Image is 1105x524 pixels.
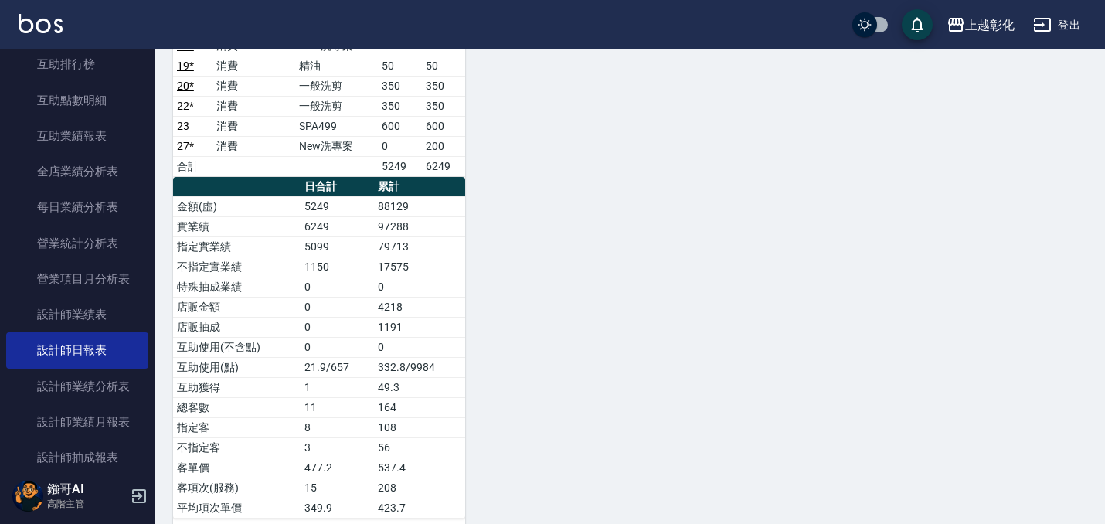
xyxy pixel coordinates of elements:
[374,317,465,337] td: 1191
[378,156,421,176] td: 5249
[374,177,465,197] th: 累計
[19,14,63,33] img: Logo
[378,136,421,156] td: 0
[6,404,148,440] a: 設計師業績月報表
[422,96,465,116] td: 350
[301,257,374,277] td: 1150
[295,96,378,116] td: 一般洗剪
[902,9,933,40] button: save
[212,56,295,76] td: 消費
[6,83,148,118] a: 互助點數明細
[6,369,148,404] a: 設計師業績分析表
[374,277,465,297] td: 0
[173,498,301,518] td: 平均項次單價
[295,56,378,76] td: 精油
[212,76,295,96] td: 消費
[173,277,301,297] td: 特殊抽成業績
[378,56,421,76] td: 50
[422,136,465,156] td: 200
[378,76,421,96] td: 350
[374,216,465,236] td: 97288
[173,196,301,216] td: 金額(虛)
[173,317,301,337] td: 店販抽成
[965,15,1015,35] div: 上越彰化
[301,297,374,317] td: 0
[374,417,465,437] td: 108
[173,458,301,478] td: 客單價
[295,116,378,136] td: SPA499
[1027,11,1086,39] button: 登出
[301,357,374,377] td: 21.9/657
[173,156,212,176] td: 合計
[173,437,301,458] td: 不指定客
[374,236,465,257] td: 79713
[301,196,374,216] td: 5249
[374,196,465,216] td: 88129
[173,177,465,519] table: a dense table
[6,189,148,225] a: 每日業績分析表
[6,440,148,475] a: 設計師抽成報表
[374,397,465,417] td: 164
[212,96,295,116] td: 消費
[6,261,148,297] a: 營業項目月分析表
[173,377,301,397] td: 互助獲得
[6,332,148,368] a: 設計師日報表
[374,357,465,377] td: 332.8/9984
[422,116,465,136] td: 600
[301,337,374,357] td: 0
[212,136,295,156] td: 消費
[173,297,301,317] td: 店販金額
[374,337,465,357] td: 0
[173,417,301,437] td: 指定客
[12,481,43,512] img: Person
[173,337,301,357] td: 互助使用(不含點)
[212,116,295,136] td: 消費
[301,377,374,397] td: 1
[422,156,465,176] td: 6249
[6,46,148,82] a: 互助排行榜
[301,177,374,197] th: 日合計
[47,481,126,497] h5: 鏹哥AI
[374,458,465,478] td: 537.4
[6,297,148,332] a: 設計師業績表
[295,136,378,156] td: New洗專案
[301,236,374,257] td: 5099
[6,226,148,261] a: 營業統計分析表
[301,478,374,498] td: 15
[173,478,301,498] td: 客項次(服務)
[295,76,378,96] td: 一般洗剪
[422,56,465,76] td: 50
[173,357,301,377] td: 互助使用(點)
[374,257,465,277] td: 17575
[374,297,465,317] td: 4218
[6,118,148,154] a: 互助業績報表
[47,497,126,511] p: 高階主管
[301,458,374,478] td: 477.2
[173,236,301,257] td: 指定實業績
[374,377,465,397] td: 49.3
[173,397,301,417] td: 總客數
[173,257,301,277] td: 不指定實業績
[6,154,148,189] a: 全店業績分析表
[378,116,421,136] td: 600
[173,216,301,236] td: 實業績
[378,96,421,116] td: 350
[301,397,374,417] td: 11
[301,437,374,458] td: 3
[177,120,189,132] a: 23
[301,317,374,337] td: 0
[301,216,374,236] td: 6249
[374,437,465,458] td: 56
[374,478,465,498] td: 208
[301,498,374,518] td: 349.9
[940,9,1021,41] button: 上越彰化
[301,417,374,437] td: 8
[301,277,374,297] td: 0
[374,498,465,518] td: 423.7
[422,76,465,96] td: 350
